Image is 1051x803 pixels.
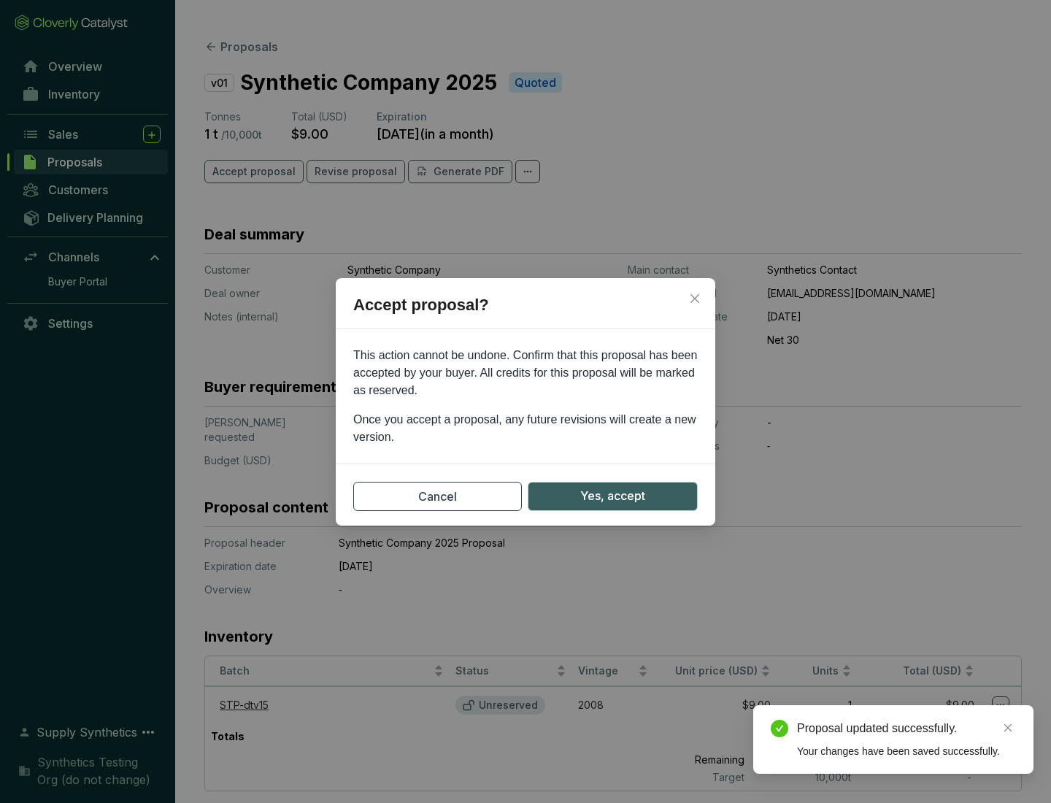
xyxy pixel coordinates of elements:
[1003,723,1013,733] span: close
[353,411,698,446] p: Once you accept a proposal, any future revisions will create a new version.
[797,743,1016,759] div: Your changes have been saved successfully.
[580,487,645,505] span: Yes, accept
[771,720,788,737] span: check-circle
[689,293,701,304] span: close
[418,488,457,505] span: Cancel
[528,482,698,511] button: Yes, accept
[683,287,707,310] button: Close
[353,482,522,511] button: Cancel
[1000,720,1016,736] a: Close
[353,347,698,399] p: This action cannot be undone. Confirm that this proposal has been accepted by your buyer. All cre...
[797,720,1016,737] div: Proposal updated successfully.
[683,293,707,304] span: Close
[336,293,715,329] h2: Accept proposal?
